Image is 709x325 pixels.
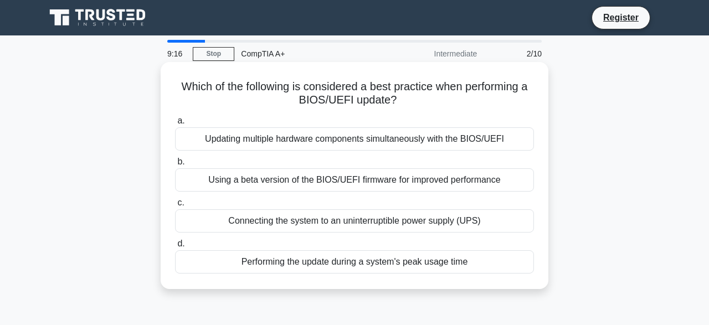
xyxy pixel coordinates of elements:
[234,43,387,65] div: CompTIA A+
[484,43,548,65] div: 2/10
[387,43,484,65] div: Intermediate
[175,127,534,151] div: Updating multiple hardware components simultaneously with the BIOS/UEFI
[177,116,184,125] span: a.
[175,250,534,274] div: Performing the update during a system's peak usage time
[175,209,534,233] div: Connecting the system to an uninterruptible power supply (UPS)
[161,43,193,65] div: 9:16
[177,239,184,248] span: d.
[177,198,184,207] span: c.
[174,80,535,107] h5: Which of the following is considered a best practice when performing a BIOS/UEFI update?
[177,157,184,166] span: b.
[597,11,645,24] a: Register
[193,47,234,61] a: Stop
[175,168,534,192] div: Using a beta version of the BIOS/UEFI firmware for improved performance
